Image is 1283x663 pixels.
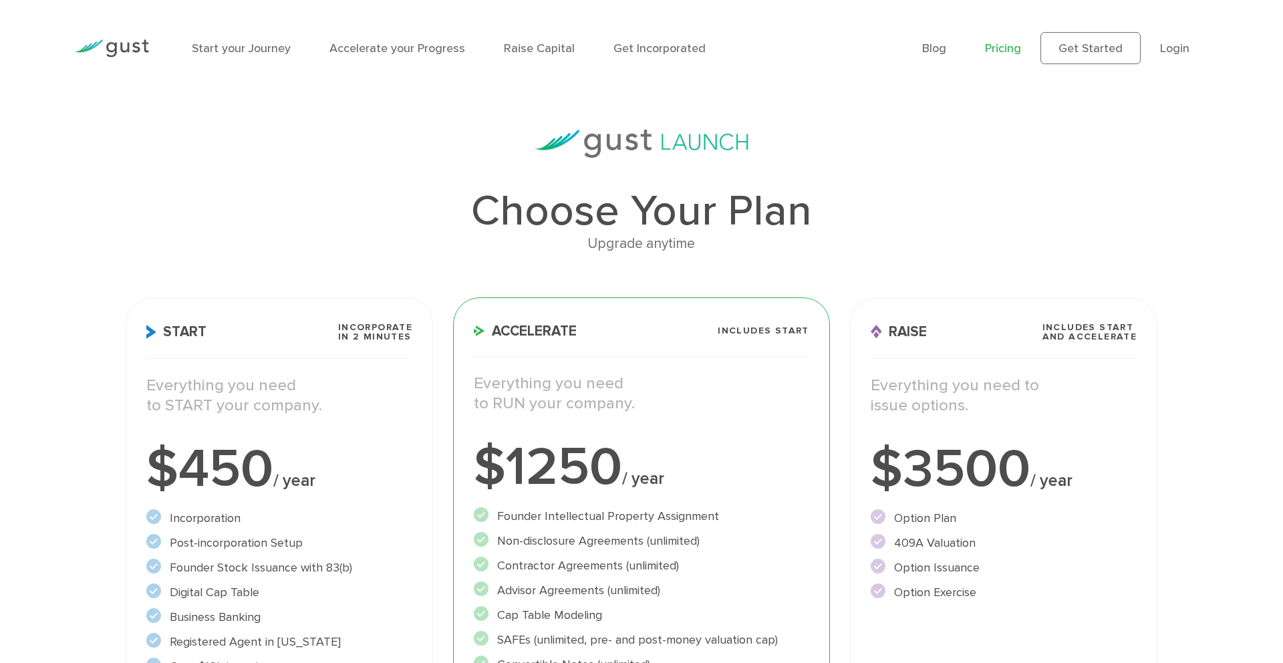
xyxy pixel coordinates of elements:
[146,559,412,577] li: Founder Stock Issuance with 83(b)
[474,374,809,414] p: Everything you need to RUN your company.
[922,41,946,55] a: Blog
[146,325,206,339] span: Start
[192,41,291,55] a: Start your Journey
[146,608,412,626] li: Business Banking
[126,190,1157,233] h1: Choose Your Plan
[1030,471,1073,491] span: / year
[1040,32,1141,64] a: Get Started
[718,326,809,336] span: Includes START
[871,325,882,339] img: Raise Icon
[871,442,1137,496] div: $3500
[146,509,412,527] li: Incorporation
[535,130,748,158] img: gust-launch-logos.svg
[474,532,809,550] li: Non-disclosure Agreements (unlimited)
[871,509,1137,527] li: Option Plan
[871,534,1137,552] li: 409A Valuation
[504,41,575,55] a: Raise Capital
[126,233,1157,255] div: Upgrade anytime
[871,325,927,339] span: Raise
[474,606,809,624] li: Cap Table Modeling
[871,559,1137,577] li: Option Issuance
[871,583,1137,602] li: Option Exercise
[146,325,156,339] img: Start Icon X2
[622,469,664,489] span: / year
[338,323,412,342] span: Incorporate in 2 Minutes
[474,325,485,336] img: Accelerate Icon
[985,41,1021,55] a: Pricing
[474,440,809,494] div: $1250
[474,507,809,525] li: Founder Intellectual Property Assignment
[474,581,809,600] li: Advisor Agreements (unlimited)
[74,39,149,57] img: Gust Logo
[146,534,412,552] li: Post-incorporation Setup
[146,633,412,651] li: Registered Agent in [US_STATE]
[474,557,809,575] li: Contractor Agreements (unlimited)
[329,41,465,55] a: Accelerate your Progress
[474,324,577,338] span: Accelerate
[1042,323,1137,342] span: Includes START and ACCELERATE
[273,471,315,491] span: / year
[613,41,706,55] a: Get Incorporated
[146,583,412,602] li: Digital Cap Table
[146,376,412,416] p: Everything you need to START your company.
[1160,41,1189,55] a: Login
[871,376,1137,416] p: Everything you need to issue options.
[474,631,809,649] li: SAFEs (unlimited, pre- and post-money valuation cap)
[146,442,412,496] div: $450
